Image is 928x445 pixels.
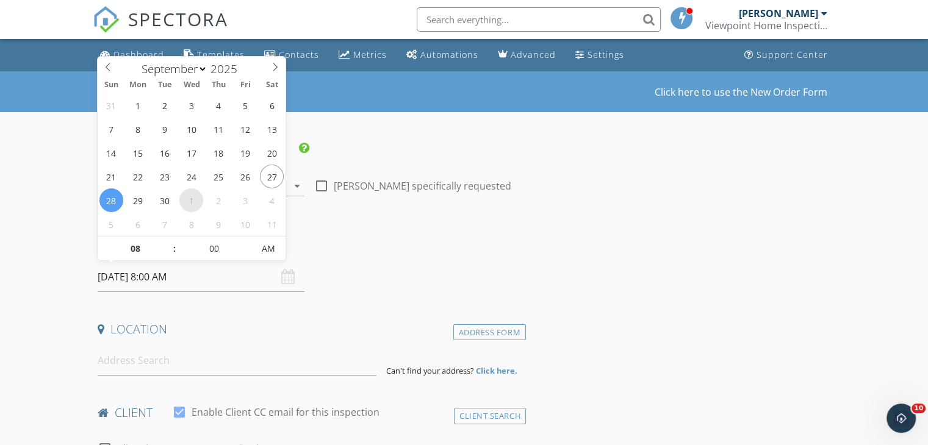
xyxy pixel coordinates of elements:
span: September 10, 2025 [179,117,203,141]
span: October 11, 2025 [260,212,284,236]
span: September 27, 2025 [260,165,284,188]
span: October 10, 2025 [233,212,257,236]
span: Sun [98,81,124,89]
span: September 29, 2025 [126,188,150,212]
span: Mon [124,81,151,89]
span: September 13, 2025 [260,117,284,141]
span: October 7, 2025 [153,212,176,236]
div: Advanced [511,49,556,60]
h4: Date/Time [98,238,521,254]
h4: client [98,405,521,421]
span: September 6, 2025 [260,93,284,117]
span: October 4, 2025 [260,188,284,212]
a: Support Center [739,44,833,66]
a: Metrics [334,44,392,66]
span: October 3, 2025 [233,188,257,212]
span: September 18, 2025 [206,141,230,165]
a: Automations (Basic) [401,44,483,66]
div: Automations [420,49,478,60]
span: October 5, 2025 [99,212,123,236]
span: September 1, 2025 [126,93,150,117]
span: Can't find your address? [386,365,474,376]
span: October 2, 2025 [206,188,230,212]
a: Dashboard [95,44,169,66]
label: [PERSON_NAME] specifically requested [334,180,511,192]
span: September 25, 2025 [206,165,230,188]
div: Support Center [757,49,828,60]
span: September 14, 2025 [99,141,123,165]
span: September 3, 2025 [179,93,203,117]
div: Dashboard [113,49,164,60]
div: Metrics [353,49,387,60]
div: [PERSON_NAME] [739,7,818,20]
span: September 16, 2025 [153,141,176,165]
span: September 23, 2025 [153,165,176,188]
span: September 19, 2025 [233,141,257,165]
span: : [173,237,176,261]
span: September 20, 2025 [260,141,284,165]
div: Settings [588,49,624,60]
div: Contacts [279,49,319,60]
span: Fri [232,81,259,89]
input: Search everything... [417,7,661,32]
div: Address Form [453,324,526,341]
input: Address Search [98,346,376,376]
span: September 12, 2025 [233,117,257,141]
span: September 26, 2025 [233,165,257,188]
span: October 6, 2025 [126,212,150,236]
i: arrow_drop_down [290,179,304,193]
a: Contacts [259,44,324,66]
span: September 4, 2025 [206,93,230,117]
span: September 5, 2025 [233,93,257,117]
span: September 28, 2025 [99,188,123,212]
h4: Location [98,321,521,337]
span: September 8, 2025 [126,117,150,141]
span: September 15, 2025 [126,141,150,165]
span: September 7, 2025 [99,117,123,141]
span: September 2, 2025 [153,93,176,117]
label: Enable Client CC email for this inspection [192,406,379,418]
span: Tue [151,81,178,89]
span: September 24, 2025 [179,165,203,188]
span: October 9, 2025 [206,212,230,236]
input: Select date [98,262,304,292]
span: August 31, 2025 [99,93,123,117]
span: Wed [178,81,205,89]
a: Settings [570,44,629,66]
span: September 9, 2025 [153,117,176,141]
span: September 17, 2025 [179,141,203,165]
span: Sat [259,81,286,89]
img: The Best Home Inspection Software - Spectora [93,6,120,33]
a: Click here to use the New Order Form [655,87,827,97]
span: SPECTORA [128,6,228,32]
a: Templates [179,44,250,66]
span: October 1, 2025 [179,188,203,212]
span: October 8, 2025 [179,212,203,236]
span: September 21, 2025 [99,165,123,188]
div: Client Search [454,408,526,424]
a: Advanced [493,44,561,66]
strong: Click here. [476,365,517,376]
span: September 22, 2025 [126,165,150,188]
div: Templates [197,49,245,60]
span: 10 [912,404,926,413]
span: September 30, 2025 [153,188,176,212]
span: Thu [205,81,232,89]
iframe: Intercom live chat [887,404,916,433]
a: SPECTORA [93,16,228,42]
input: Year [207,61,248,77]
span: Click to toggle [252,237,286,261]
span: September 11, 2025 [206,117,230,141]
div: Viewpoint Home Inspections LLC [705,20,827,32]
